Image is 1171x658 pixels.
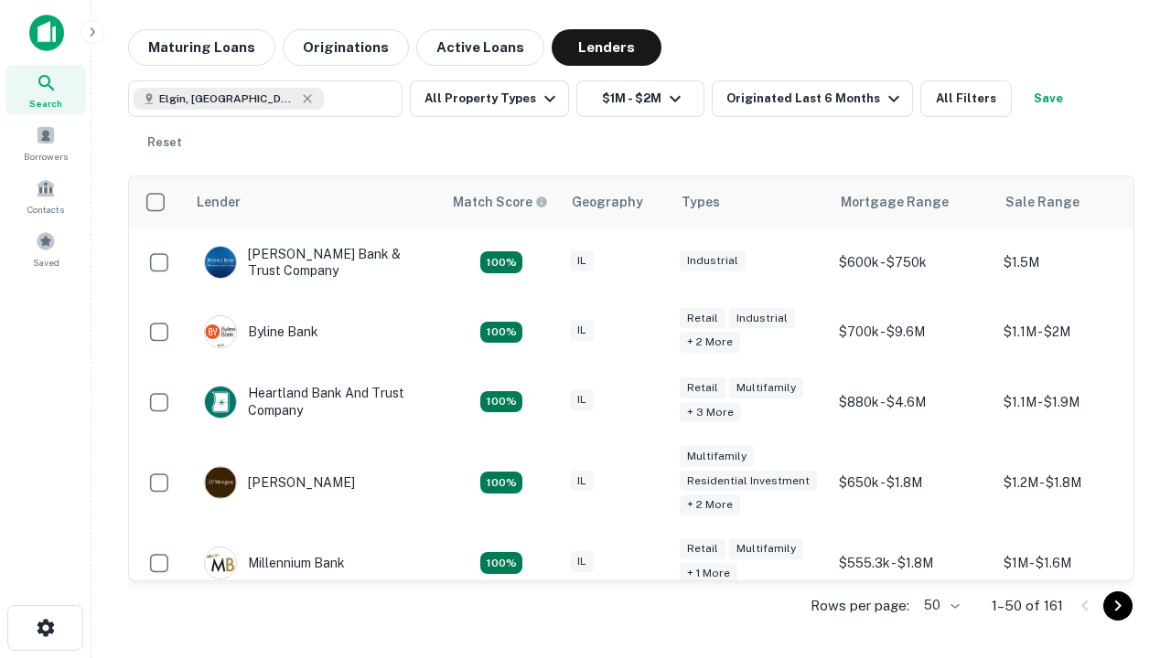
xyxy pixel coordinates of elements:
[680,563,737,584] div: + 1 more
[5,224,86,273] a: Saved
[994,297,1159,366] td: $1.1M - $2M
[561,176,671,228] th: Geography
[453,192,548,212] div: Capitalize uses an advanced AI algorithm to match your search with the best lender. The match sco...
[830,528,994,598] td: $555.3k - $1.8M
[830,366,994,436] td: $880k - $4.6M
[410,80,569,117] button: All Property Types
[5,171,86,220] a: Contacts
[480,472,522,493] div: Matching Properties: 24, hasApolloMatch: undefined
[5,118,86,167] a: Borrowers
[29,96,62,111] span: Search
[726,88,905,110] div: Originated Last 6 Months
[572,191,643,213] div: Geography
[570,471,594,492] div: IL
[205,387,236,418] img: picture
[729,377,803,398] div: Multifamily
[992,595,1063,617] p: 1–50 of 161
[205,467,236,498] img: picture
[920,80,1012,117] button: All Filters
[5,65,86,114] a: Search
[204,547,345,579] div: Millennium Bank
[570,320,594,341] div: IL
[830,176,994,228] th: Mortgage Range
[186,176,442,228] th: Lender
[570,551,594,572] div: IL
[33,255,59,270] span: Saved
[570,250,594,271] div: IL
[994,366,1159,436] td: $1.1M - $1.9M
[204,315,318,348] div: Byline Bank
[205,547,236,578] img: picture
[680,538,725,559] div: Retail
[283,29,409,66] button: Originations
[204,385,424,418] div: Heartland Bank And Trust Company
[712,80,913,117] button: Originated Last 6 Months
[205,247,236,278] img: picture
[917,592,962,619] div: 50
[830,297,994,366] td: $700k - $9.6M
[27,202,64,217] span: Contacts
[128,29,275,66] button: Maturing Loans
[680,446,754,467] div: Multifamily
[204,466,355,499] div: [PERSON_NAME]
[729,538,803,559] div: Multifamily
[680,250,746,271] div: Industrial
[570,389,594,410] div: IL
[811,595,909,617] p: Rows per page:
[159,90,296,107] span: Elgin, [GEOGRAPHIC_DATA], [GEOGRAPHIC_DATA]
[729,308,795,329] div: Industrial
[680,402,741,423] div: + 3 more
[680,471,817,492] div: Residential Investment
[680,377,725,398] div: Retail
[680,494,740,515] div: + 2 more
[480,391,522,413] div: Matching Properties: 20, hasApolloMatch: undefined
[197,191,241,213] div: Lender
[1080,453,1171,541] iframe: Chat Widget
[682,191,720,213] div: Types
[680,332,740,353] div: + 2 more
[1019,80,1078,117] button: Save your search to get updates of matches that match your search criteria.
[671,176,830,228] th: Types
[576,80,704,117] button: $1M - $2M
[1005,191,1080,213] div: Sale Range
[994,437,1159,529] td: $1.2M - $1.8M
[841,191,949,213] div: Mortgage Range
[830,437,994,529] td: $650k - $1.8M
[480,251,522,273] div: Matching Properties: 28, hasApolloMatch: undefined
[994,228,1159,297] td: $1.5M
[680,308,725,329] div: Retail
[24,149,68,164] span: Borrowers
[994,528,1159,598] td: $1M - $1.6M
[552,29,661,66] button: Lenders
[204,246,424,279] div: [PERSON_NAME] Bank & Trust Company
[453,192,544,212] h6: Match Score
[480,322,522,344] div: Matching Properties: 17, hasApolloMatch: undefined
[416,29,544,66] button: Active Loans
[29,15,64,51] img: capitalize-icon.png
[994,176,1159,228] th: Sale Range
[480,552,522,574] div: Matching Properties: 16, hasApolloMatch: undefined
[205,316,236,347] img: picture
[830,228,994,297] td: $600k - $750k
[1103,591,1133,621] button: Go to next page
[442,176,561,228] th: Capitalize uses an advanced AI algorithm to match your search with the best lender. The match sco...
[135,124,194,161] button: Reset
